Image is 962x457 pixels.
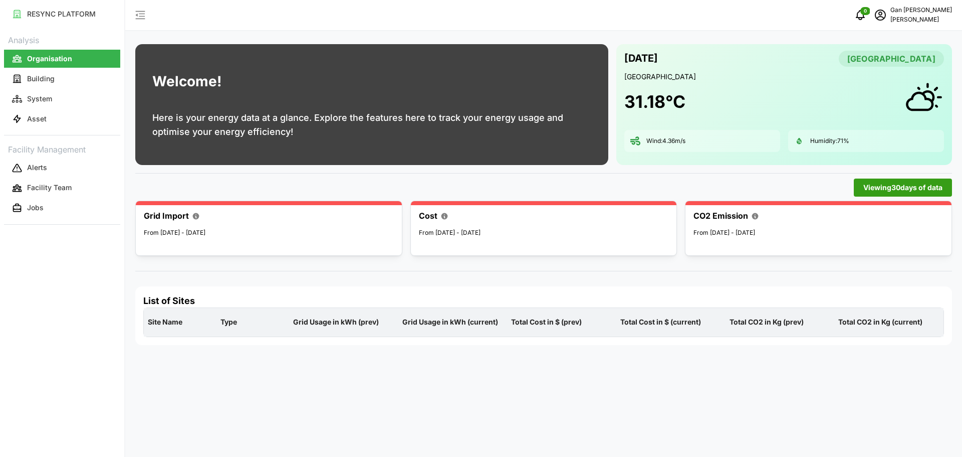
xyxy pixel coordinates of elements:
p: From [DATE] - [DATE] [419,228,669,238]
p: System [27,94,52,104]
a: Building [4,69,120,89]
p: Type [218,309,287,335]
p: Total CO2 in Kg (current) [836,309,941,335]
p: Asset [27,114,47,124]
p: Wind: 4.36 m/s [646,137,685,145]
button: Asset [4,110,120,128]
p: Grid Usage in kWh (current) [400,309,506,335]
p: Facility Team [27,183,72,193]
p: Facility Management [4,141,120,156]
button: System [4,90,120,108]
span: Viewing 30 days of data [863,179,942,196]
button: Facility Team [4,179,120,197]
button: Alerts [4,159,120,177]
a: Asset [4,109,120,129]
p: Total Cost in $ (current) [618,309,724,335]
p: Humidity: 71 % [810,137,849,145]
p: RESYNC PLATFORM [27,9,96,19]
p: From [DATE] - [DATE] [144,228,394,238]
p: Cost [419,210,437,222]
p: [PERSON_NAME] [890,15,952,25]
p: Analysis [4,32,120,47]
p: Here is your energy data at a glance. Explore the features here to track your energy usage and op... [152,111,591,139]
a: Facility Team [4,178,120,198]
span: [GEOGRAPHIC_DATA] [847,51,935,66]
button: RESYNC PLATFORM [4,5,120,23]
a: Organisation [4,49,120,69]
p: Total Cost in $ (prev) [509,309,614,335]
p: From [DATE] - [DATE] [693,228,943,238]
a: Jobs [4,198,120,218]
a: Alerts [4,158,120,178]
a: System [4,89,120,109]
button: schedule [870,5,890,25]
p: CO2 Emission [693,210,748,222]
p: Jobs [27,203,44,213]
p: Grid Usage in kWh (prev) [291,309,396,335]
span: 0 [864,8,867,15]
button: Building [4,70,120,88]
p: Building [27,74,55,84]
h1: 31.18 °C [624,91,685,113]
p: Gan [PERSON_NAME] [890,6,952,15]
p: [GEOGRAPHIC_DATA] [624,72,944,82]
button: notifications [850,5,870,25]
p: Alerts [27,163,47,173]
a: RESYNC PLATFORM [4,4,120,24]
p: Total CO2 in Kg (prev) [728,309,833,335]
button: Organisation [4,50,120,68]
p: Organisation [27,54,72,64]
p: Grid Import [144,210,189,222]
button: Jobs [4,199,120,217]
p: [DATE] [624,50,658,67]
h4: List of Sites [143,294,944,308]
button: Viewing30days of data [854,179,952,197]
p: Site Name [146,309,214,335]
h1: Welcome! [152,71,221,92]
